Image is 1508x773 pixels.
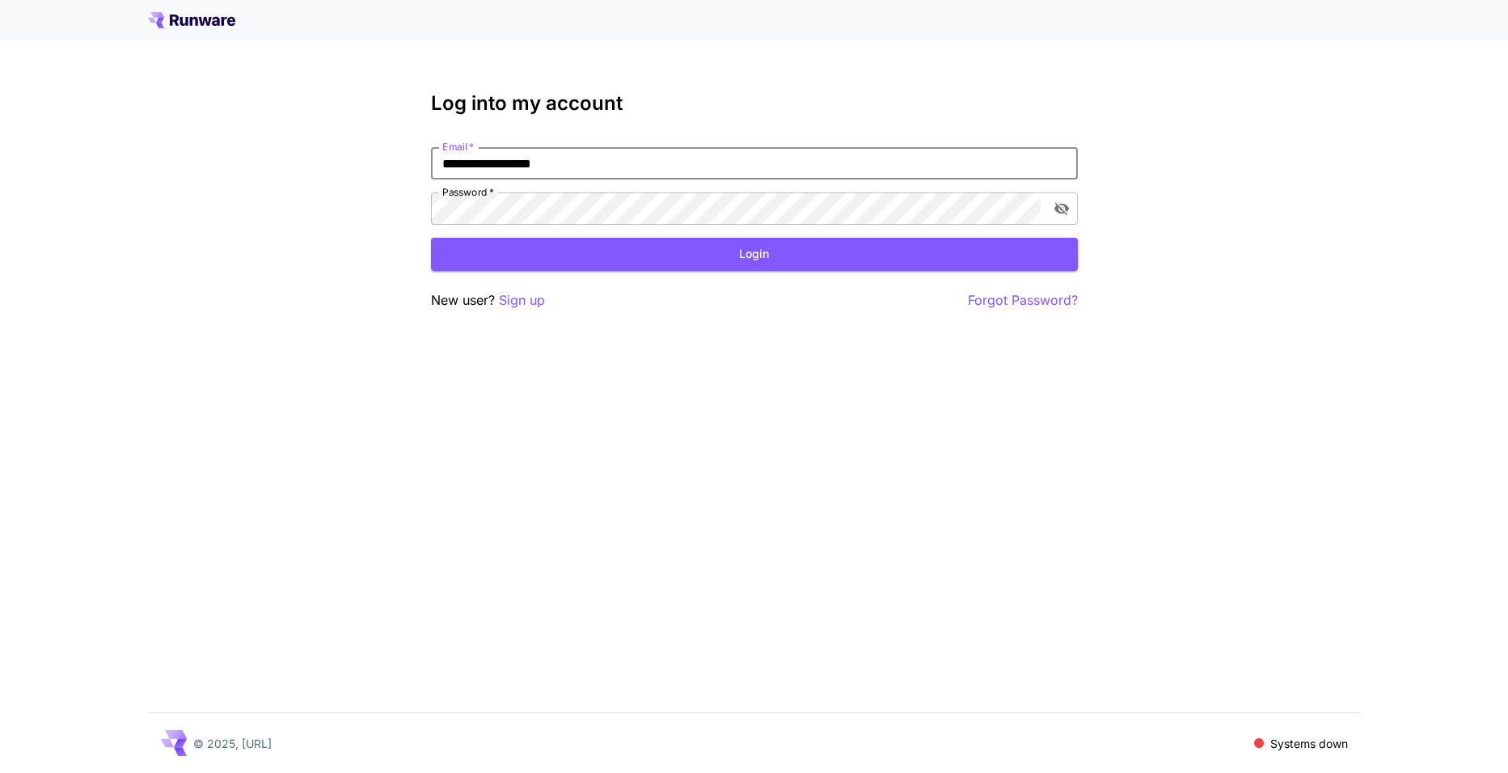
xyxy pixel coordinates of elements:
button: toggle password visibility [1047,194,1076,223]
p: Systems down [1270,735,1348,752]
p: © 2025, [URL] [193,735,272,752]
p: New user? [431,290,545,310]
label: Email [442,140,474,154]
button: Login [431,238,1078,271]
button: Forgot Password? [968,290,1078,310]
label: Password [442,185,494,199]
button: Sign up [499,290,545,310]
h3: Log into my account [431,92,1078,115]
